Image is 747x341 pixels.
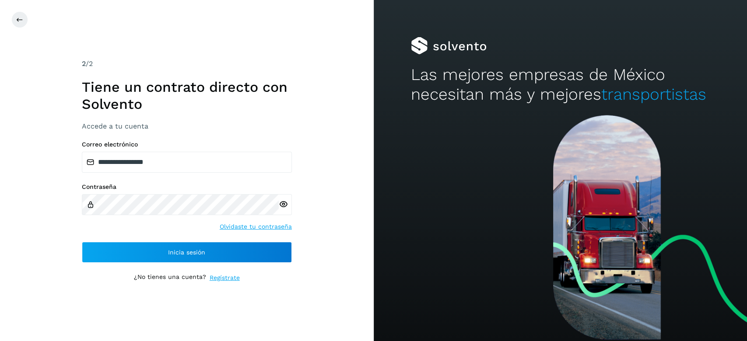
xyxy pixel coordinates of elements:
label: Correo electrónico [82,141,292,148]
h2: Las mejores empresas de México necesitan más y mejores [411,65,710,104]
h3: Accede a tu cuenta [82,122,292,130]
span: 2 [82,59,86,68]
span: Inicia sesión [168,249,205,255]
button: Inicia sesión [82,242,292,263]
a: Regístrate [210,273,240,282]
a: Olvidaste tu contraseña [220,222,292,231]
p: ¿No tienes una cuenta? [134,273,206,282]
span: transportistas [601,85,706,104]
label: Contraseña [82,183,292,191]
div: /2 [82,59,292,69]
h1: Tiene un contrato directo con Solvento [82,79,292,112]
